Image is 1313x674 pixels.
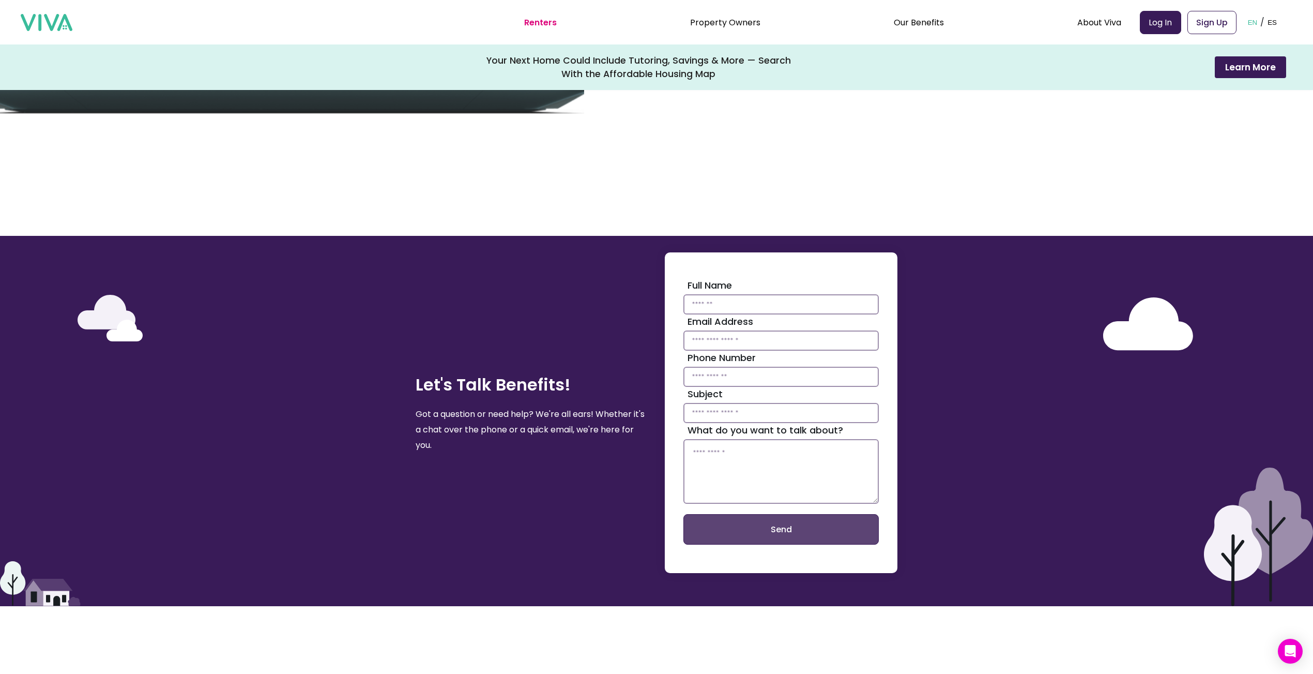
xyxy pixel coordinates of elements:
[486,54,791,81] div: Your Next Home Could Include Tutoring, Savings & More — Search With the Affordable Housing Map
[1187,11,1236,34] a: Sign Up
[416,407,648,453] p: Got a question or need help? We're all ears! Whether it's a chat over the phone or a quick email,...
[416,371,648,398] h2: Let's Talk Benefits!
[688,387,879,401] label: Subject
[688,351,879,365] label: Phone Number
[1204,468,1313,606] img: two trees
[524,17,557,28] a: Renters
[1278,639,1303,664] div: Open Intercom Messenger
[1077,9,1121,35] div: About Viva
[894,9,944,35] div: Our Benefits
[1245,6,1261,38] button: EN
[688,278,879,292] label: Full Name
[1260,14,1264,30] p: /
[683,514,879,545] button: Send
[688,314,879,328] label: Email Address
[1140,11,1181,34] a: Log In
[21,14,72,32] img: viva
[688,423,879,437] label: What do you want to talk about?
[1264,6,1280,38] button: ES
[690,17,760,28] a: Property Owners
[1215,56,1286,78] button: Learn More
